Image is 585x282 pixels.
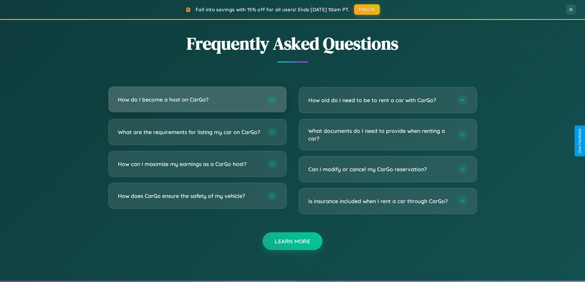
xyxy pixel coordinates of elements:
[118,192,261,200] h3: How does CarGo ensure the safety of my vehicle?
[108,32,477,55] h2: Frequently Asked Questions
[118,128,261,136] h3: What are the requirements for listing my car on CarGo?
[118,96,261,103] h3: How do I become a host on CarGo?
[308,96,451,104] h3: How old do I need to be to rent a car with CarGo?
[308,197,451,205] h3: Is insurance included when I rent a car through CarGo?
[354,4,380,15] button: FALL15
[578,129,582,153] div: Give Feedback
[308,127,451,142] h3: What documents do I need to provide when renting a car?
[118,160,261,168] h3: How can I maximize my earnings as a CarGo host?
[196,6,349,13] span: Fall into savings with 15% off for all users! Ends [DATE] 10am PT.
[263,232,322,250] button: Learn More
[308,165,451,173] h3: Can I modify or cancel my CarGo reservation?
